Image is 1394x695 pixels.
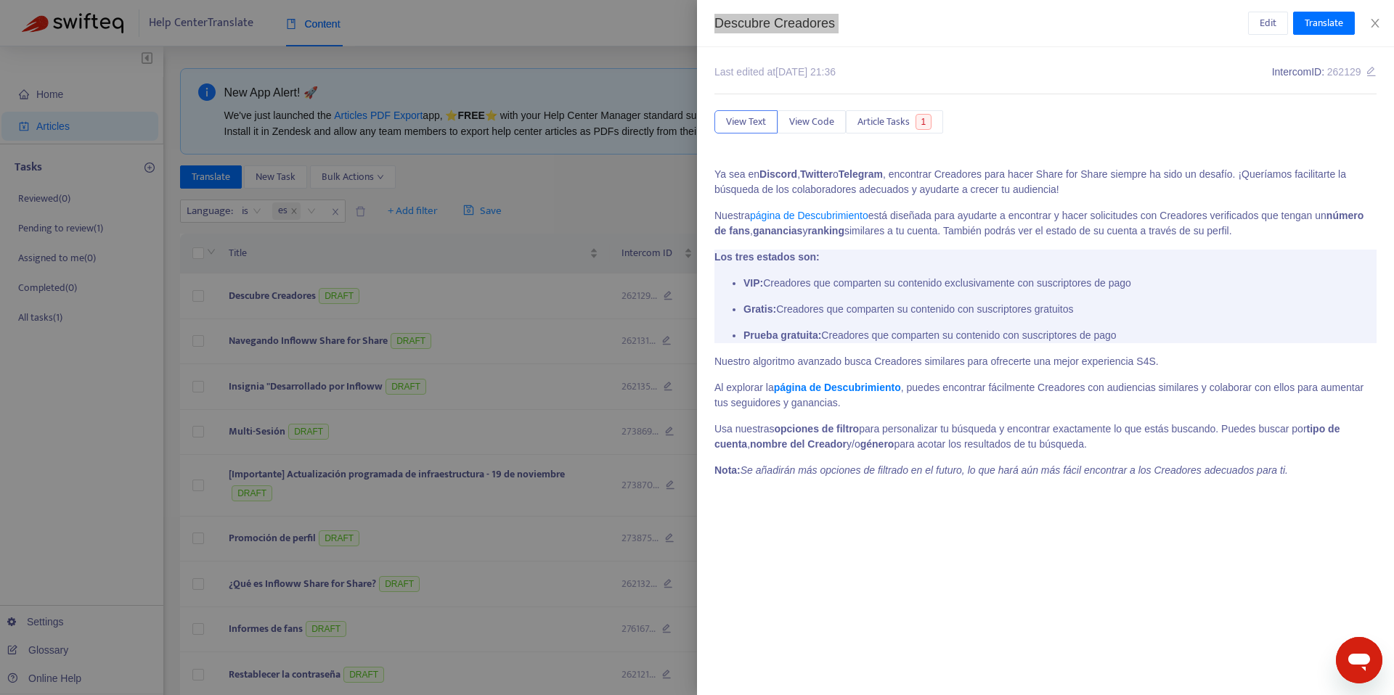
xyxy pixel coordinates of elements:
[714,65,836,80] div: Last edited at [DATE] 21:36
[743,328,1377,343] p: Creadores que comparten su contenido con suscriptores de pago
[1272,65,1377,80] div: Intercom ID:
[726,114,766,130] span: View Text
[789,114,834,130] span: View Code
[1369,17,1381,29] span: close
[714,14,1248,33] div: Descubre Creadores
[846,110,943,133] button: Article Tasks1
[860,438,894,450] b: género
[857,114,910,130] span: Article Tasks
[714,423,1340,450] b: tipo de cuenta
[714,380,1377,411] p: Al explorar la , puedes encontrar fácilmente Creadores con audiencias similares y colaborar con e...
[750,438,847,450] b: nombre del Creador
[839,168,883,180] b: Telegram
[743,277,763,289] b: VIP:
[714,167,1377,197] p: Ya sea en , o , encontrar Creadores para hacer Share for Share siempre ha sido un desafío. ¡Querí...
[1336,637,1382,683] iframe: Button to launch messaging window
[1260,15,1276,31] span: Edit
[714,110,778,133] button: View Text
[800,168,833,180] b: Twitter
[774,423,859,435] b: opciones de filtro
[714,354,1377,369] p: Nuestro algoritmo avanzado busca Creadores similares para ofrecerte una mejor experiencia S4S.
[753,225,802,237] b: ganancias
[774,382,901,393] a: página de Descubrimiento
[743,276,1377,291] p: Creadores que comparten su contenido exclusivamente con suscriptores de pago
[750,210,868,221] a: página de Descubrimiento
[759,168,797,180] b: Discord
[714,464,741,476] b: Nota:
[714,208,1377,239] p: Nuestra está diseñada para ayudarte a encontrar y hacer solicitudes con Creadores verificados que...
[1293,12,1355,35] button: Translate
[916,114,932,130] span: 1
[807,225,844,237] b: ranking
[778,110,846,133] button: View Code
[743,329,821,341] b: Prueba gratuita:
[743,303,776,315] b: Gratis:
[743,302,1377,317] p: Creadores que comparten su contenido con suscriptores gratuitos
[1365,17,1385,30] button: Close
[714,251,820,263] b: Los tres estados son:
[1305,15,1343,31] span: Translate
[741,464,1288,476] i: Se añadirán más opciones de filtrado en el futuro, lo que hará aún más fácil encontrar a los Crea...
[1248,12,1288,35] button: Edit
[714,421,1377,452] p: Usa nuestras para personalizar tu búsqueda y encontrar exactamente lo que estás buscando. Puedes ...
[714,210,1364,237] b: número de fans
[1327,66,1361,78] span: 262129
